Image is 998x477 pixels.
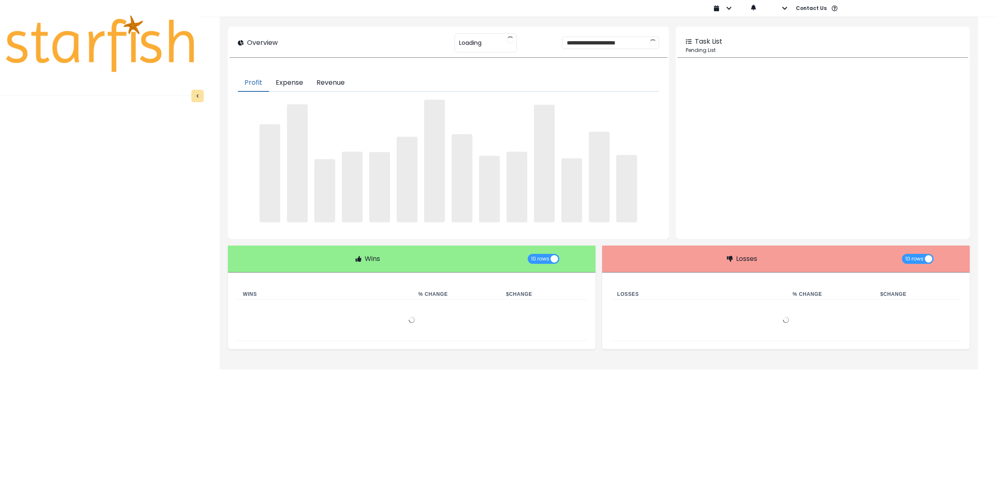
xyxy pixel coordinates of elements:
[905,254,924,264] span: 10 rows
[259,124,280,222] span: ‌
[479,156,500,222] span: ‌
[561,158,582,222] span: ‌
[610,289,786,300] th: Losses
[534,105,555,222] span: ‌
[452,134,472,222] span: ‌
[310,74,351,92] button: Revenue
[506,152,527,222] span: ‌
[695,37,722,47] p: Task List
[342,152,363,222] span: ‌
[247,38,278,48] p: Overview
[236,289,412,300] th: Wins
[499,289,587,300] th: $ Change
[238,74,269,92] button: Profit
[616,155,637,222] span: ‌
[287,104,308,222] span: ‌
[269,74,310,92] button: Expense
[874,289,961,300] th: $ Change
[589,132,610,222] span: ‌
[786,289,874,300] th: % Change
[369,152,390,222] span: ‌
[365,254,380,264] p: Wins
[412,289,499,300] th: % Change
[397,137,417,222] span: ‌
[314,159,335,222] span: ‌
[736,254,757,264] p: Losses
[459,34,482,52] span: Loading
[686,47,960,54] p: Pending List
[531,254,549,264] span: 10 rows
[424,100,445,222] span: ‌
